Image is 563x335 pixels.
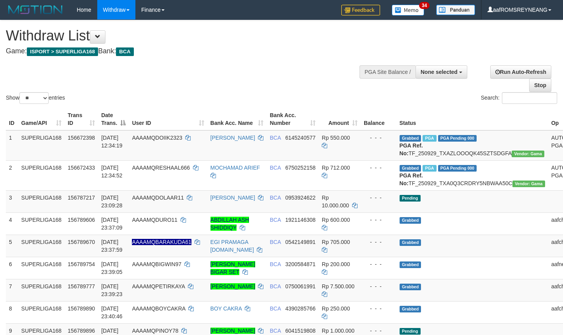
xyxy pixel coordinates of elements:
[361,108,396,130] th: Balance
[210,195,255,201] a: [PERSON_NAME]
[101,195,123,209] span: [DATE] 23:09:28
[360,65,416,79] div: PGA Site Balance /
[68,305,95,312] span: 156789890
[132,261,181,267] span: AAAAMQBIGWIN97
[132,328,178,334] span: AAAAMQPINOY78
[65,108,98,130] th: Trans ID: activate to sort column ascending
[400,306,421,312] span: Grabbed
[270,165,281,171] span: BCA
[210,305,242,312] a: BOY CAKRA
[132,195,184,201] span: AAAAMQDOLAAR11
[400,172,423,186] b: PGA Ref. No:
[101,239,123,253] span: [DATE] 23:37:59
[6,28,368,44] h1: Withdraw List
[101,305,123,319] span: [DATE] 23:40:46
[490,65,551,79] a: Run Auto-Refresh
[512,151,544,157] span: Vendor URL: https://trx31.1velocity.biz
[364,194,393,202] div: - - -
[285,261,316,267] span: Copy 3200584871 to clipboard
[396,130,548,161] td: TF_250929_TXAZLOOOQK45SZTSDGFA
[285,239,316,245] span: Copy 0542149891 to clipboard
[392,5,424,16] img: Button%20Memo.svg
[101,165,123,179] span: [DATE] 12:34:52
[129,108,207,130] th: User ID: activate to sort column ascending
[6,257,18,279] td: 6
[322,165,350,171] span: Rp 712.000
[18,279,65,301] td: SUPERLIGA168
[210,283,255,289] a: [PERSON_NAME]
[101,261,123,275] span: [DATE] 23:39:05
[322,195,349,209] span: Rp 10.000.000
[436,5,475,15] img: panduan.png
[322,261,350,267] span: Rp 200.000
[400,239,421,246] span: Grabbed
[68,261,95,267] span: 156789754
[285,328,316,334] span: Copy 6041519808 to clipboard
[132,305,185,312] span: AAAAMQBOYCAKRA
[421,69,458,75] span: None selected
[68,239,95,245] span: 156789670
[364,164,393,172] div: - - -
[322,135,350,141] span: Rp 550.000
[322,328,354,334] span: Rp 1.000.000
[210,328,255,334] a: [PERSON_NAME]
[364,260,393,268] div: - - -
[68,283,95,289] span: 156789777
[132,239,191,245] span: Nama rekening ada tanda titik/strip, harap diedit
[270,239,281,245] span: BCA
[101,135,123,149] span: [DATE] 12:34:19
[529,79,551,92] a: Stop
[270,261,281,267] span: BCA
[101,283,123,297] span: [DATE] 23:39:23
[270,195,281,201] span: BCA
[6,47,368,55] h4: Game: Bank:
[270,305,281,312] span: BCA
[322,239,350,245] span: Rp 705.000
[416,65,467,79] button: None selected
[400,284,421,290] span: Grabbed
[400,261,421,268] span: Grabbed
[210,135,255,141] a: [PERSON_NAME]
[322,305,350,312] span: Rp 250.000
[116,47,133,56] span: BCA
[400,217,421,224] span: Grabbed
[68,328,95,334] span: 156789896
[322,217,350,223] span: Rp 600.000
[6,108,18,130] th: ID
[285,283,316,289] span: Copy 0750061991 to clipboard
[364,216,393,224] div: - - -
[438,135,477,142] span: PGA Pending
[502,92,557,104] input: Search:
[18,160,65,190] td: SUPERLIGA168
[18,130,65,161] td: SUPERLIGA168
[270,328,281,334] span: BCA
[18,212,65,235] td: SUPERLIGA168
[68,165,95,171] span: 156672433
[132,165,190,171] span: AAAAMQRESHAAL666
[68,135,95,141] span: 156672398
[6,160,18,190] td: 2
[18,235,65,257] td: SUPERLIGA168
[6,301,18,323] td: 8
[132,283,185,289] span: AAAAMQPETIRKAYA
[481,92,557,104] label: Search:
[18,301,65,323] td: SUPERLIGA168
[396,160,548,190] td: TF_250929_TXA0Q3CRDRY5NBWAA50C
[207,108,267,130] th: Bank Acc. Name: activate to sort column ascending
[285,195,316,201] span: Copy 0953924622 to clipboard
[270,283,281,289] span: BCA
[396,108,548,130] th: Status
[364,238,393,246] div: - - -
[438,165,477,172] span: PGA Pending
[132,217,177,223] span: AAAAMQDURO11
[364,327,393,335] div: - - -
[68,195,95,201] span: 156787217
[27,47,98,56] span: ISPORT > SUPERLIGA168
[6,4,65,16] img: MOTION_logo.png
[6,212,18,235] td: 4
[270,135,281,141] span: BCA
[400,195,421,202] span: Pending
[400,328,421,335] span: Pending
[18,257,65,279] td: SUPERLIGA168
[400,142,423,156] b: PGA Ref. No:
